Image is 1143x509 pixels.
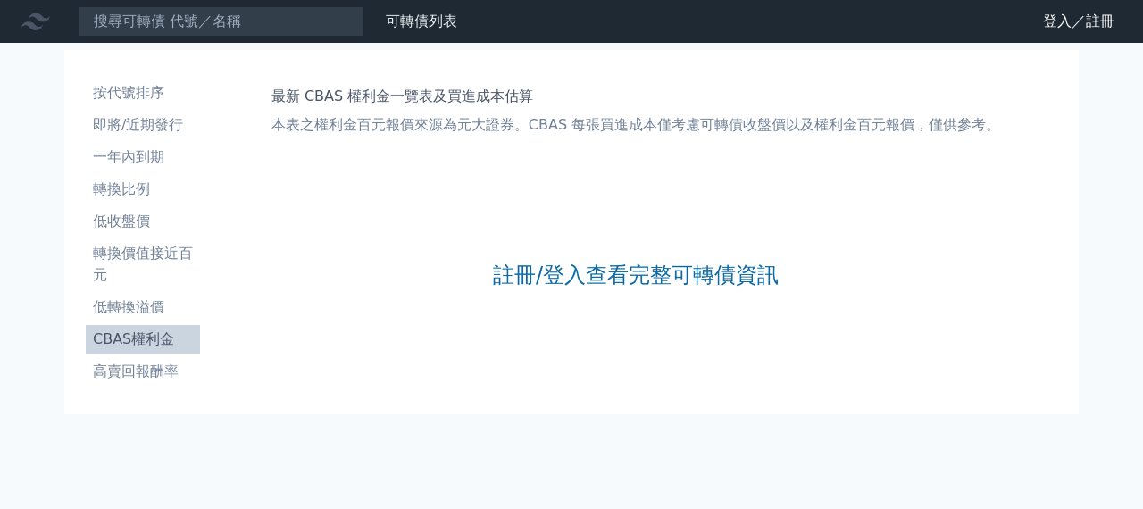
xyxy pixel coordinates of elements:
a: CBAS權利金 [86,325,200,354]
h1: 最新 CBAS 權利金一覽表及買進成本估算 [271,86,1000,107]
li: 即將/近期發行 [86,114,200,136]
li: 低轉換溢價 [86,296,200,318]
a: 按代號排序 [86,79,200,107]
a: 轉換比例 [86,175,200,204]
li: 低收盤價 [86,211,200,232]
a: 註冊/登入查看完整可轉債資訊 [493,261,779,289]
li: 按代號排序 [86,82,200,104]
a: 高賣回報酬率 [86,357,200,386]
li: CBAS權利金 [86,329,200,350]
a: 低收盤價 [86,207,200,236]
a: 一年內到期 [86,143,200,171]
a: 登入／註冊 [1029,7,1129,36]
a: 可轉債列表 [386,13,457,29]
li: 轉換價值接近百元 [86,243,200,286]
a: 即將/近期發行 [86,111,200,139]
p: 本表之權利金百元報價來源為元大證券。CBAS 每張買進成本僅考慮可轉債收盤價以及權利金百元報價，僅供參考。 [271,114,1000,136]
a: 轉換價值接近百元 [86,239,200,289]
li: 轉換比例 [86,179,200,200]
input: 搜尋可轉債 代號／名稱 [79,6,364,37]
li: 一年內到期 [86,146,200,168]
li: 高賣回報酬率 [86,361,200,382]
a: 低轉換溢價 [86,293,200,321]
